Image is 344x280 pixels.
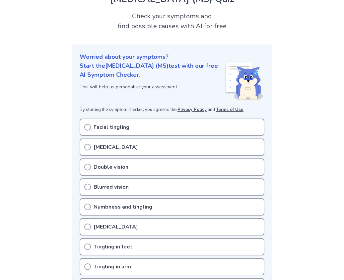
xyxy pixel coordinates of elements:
[94,123,129,131] p: Facial tingling
[94,183,129,191] p: Blurred vision
[94,143,138,151] p: [MEDICAL_DATA]
[94,203,152,211] p: Numbness and tingling
[80,83,225,90] p: This will help us personalize your assessment.
[80,107,264,113] p: By starting the symptom checker, you agree to the and
[225,63,263,100] img: Shiba
[94,163,128,171] p: Double vision
[177,107,207,113] a: Privacy Policy
[80,61,225,79] p: Start the [MEDICAL_DATA] (MS) test with our free AI Symptom Checker.
[94,243,132,251] p: Tingling in feet
[94,223,138,231] p: [MEDICAL_DATA]
[94,263,131,271] p: Tingling in arm
[72,11,272,31] h2: Check your symptoms and find possible causes with AI for free
[216,107,243,113] a: Terms of Use
[80,52,264,61] p: Worried about your symptoms?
